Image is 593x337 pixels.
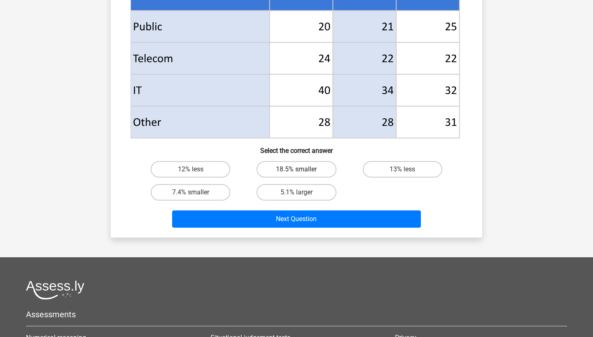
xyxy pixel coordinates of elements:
[151,161,230,178] label: 12% less
[257,161,336,178] label: 18.5% smaller
[124,140,469,155] h6: Select the correct answer
[172,210,421,228] button: Next Question
[26,280,84,300] img: Assessly logo
[257,184,336,201] label: 5.1% larger
[151,184,230,201] label: 7.4% smaller
[363,161,442,178] label: 13% less
[26,309,567,319] h5: Assessments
